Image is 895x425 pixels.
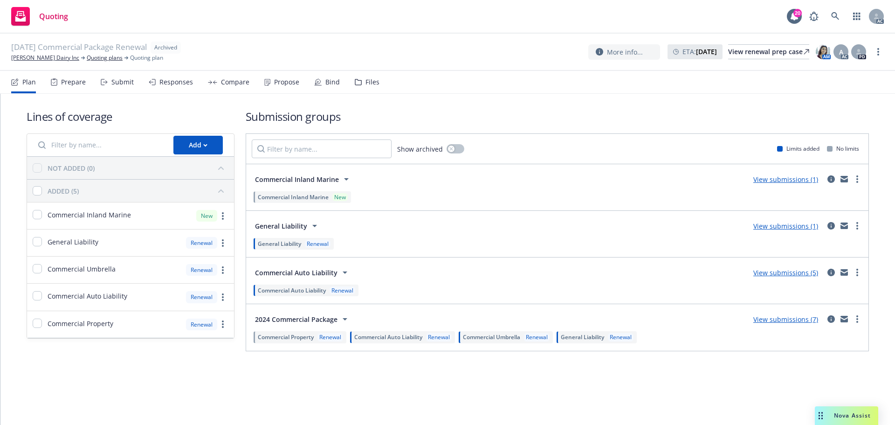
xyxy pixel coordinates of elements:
[753,268,818,277] a: View submissions (5)
[33,136,168,154] input: Filter by name...
[827,145,859,153] div: No limits
[258,240,301,248] span: General Liability
[463,333,520,341] span: Commercial Umbrella
[217,292,228,303] a: more
[27,109,234,124] h1: Lines of coverage
[839,47,843,57] span: A
[325,78,340,86] div: Bind
[196,210,217,222] div: New
[221,78,249,86] div: Compare
[826,314,837,325] a: circleInformation
[217,237,228,249] a: more
[11,54,79,62] a: [PERSON_NAME] Dairy Inc
[426,333,452,341] div: Renewal
[826,267,837,278] a: circleInformation
[87,54,123,62] a: Quoting plans
[816,44,831,59] img: photo
[839,314,850,325] a: mail
[217,210,228,222] a: more
[834,411,871,419] span: Nova Assist
[815,406,826,425] div: Drag to move
[258,286,326,294] span: Commercial Auto Liability
[48,237,98,247] span: General Liability
[873,46,884,57] a: more
[48,264,116,274] span: Commercial Umbrella
[777,145,819,153] div: Limits added
[365,78,379,86] div: Files
[852,174,863,185] a: more
[48,291,127,301] span: Commercial Auto Liability
[217,265,228,276] a: more
[22,78,36,86] div: Plan
[607,47,643,57] span: More info...
[11,42,147,54] span: [DATE] Commercial Package Renewal
[48,160,228,175] button: NOT ADDED (0)
[354,333,422,341] span: Commercial Auto Liability
[805,7,823,26] a: Report a Bug
[397,144,443,154] span: Show archived
[255,314,337,324] span: 2024 Commercial Package
[186,264,217,276] div: Renewal
[815,406,878,425] button: Nova Assist
[608,333,633,341] div: Renewal
[48,163,95,173] div: NOT ADDED (0)
[696,47,717,56] strong: [DATE]
[317,333,343,341] div: Renewal
[255,221,307,231] span: General Liability
[588,44,660,60] button: More info...
[728,45,809,59] div: View renewal prep case
[39,13,68,20] span: Quoting
[189,136,207,154] div: Add
[839,220,850,231] a: mail
[826,220,837,231] a: circleInformation
[252,310,354,328] button: 2024 Commercial Package
[255,174,339,184] span: Commercial Inland Marine
[130,54,163,62] span: Quoting plan
[48,183,228,198] button: ADDED (5)
[48,319,113,328] span: Commercial Property
[561,333,604,341] span: General Liability
[847,7,866,26] a: Switch app
[252,263,354,282] button: Commercial Auto Liability
[524,333,550,341] div: Renewal
[330,286,355,294] div: Renewal
[826,7,845,26] a: Search
[753,315,818,324] a: View submissions (7)
[186,291,217,303] div: Renewal
[246,109,869,124] h1: Submission groups
[826,174,837,185] a: circleInformation
[252,139,392,158] input: Filter by name...
[274,78,299,86] div: Propose
[852,314,863,325] a: more
[305,240,330,248] div: Renewal
[48,210,131,220] span: Commercial Inland Marine
[186,237,217,249] div: Renewal
[111,78,134,86] div: Submit
[682,47,717,56] span: ETA :
[258,333,314,341] span: Commercial Property
[186,319,217,330] div: Renewal
[793,9,802,17] div: 20
[728,44,809,59] a: View renewal prep case
[159,78,193,86] div: Responses
[839,174,850,185] a: mail
[173,136,223,154] button: Add
[852,267,863,278] a: more
[252,170,355,188] button: Commercial Inland Marine
[753,222,818,230] a: View submissions (1)
[753,175,818,184] a: View submissions (1)
[61,78,86,86] div: Prepare
[255,268,337,278] span: Commercial Auto Liability
[154,43,177,52] span: Archived
[332,193,348,201] div: New
[852,220,863,231] a: more
[7,3,72,29] a: Quoting
[48,186,79,196] div: ADDED (5)
[217,319,228,330] a: more
[258,193,329,201] span: Commercial Inland Marine
[252,216,324,235] button: General Liability
[839,267,850,278] a: mail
